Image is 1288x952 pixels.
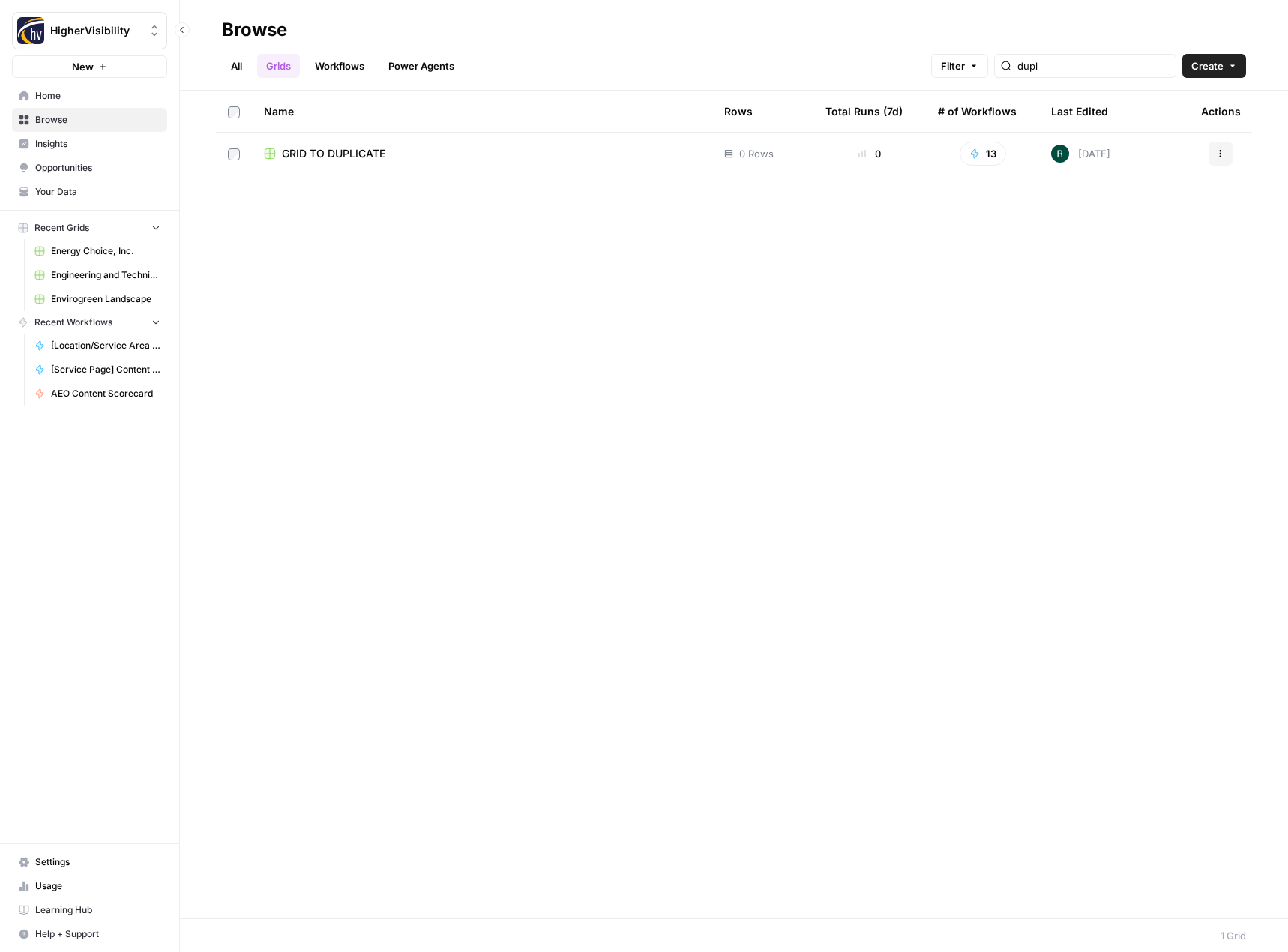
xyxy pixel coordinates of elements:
span: Filter [941,58,965,73]
a: Learning Hub [12,898,167,922]
a: Home [12,84,167,108]
div: Rows [724,91,753,132]
span: AEO Content Scorecard [51,387,160,400]
div: 1 Grid [1221,928,1246,943]
a: AEO Content Scorecard [28,382,167,406]
span: Your Data [35,185,160,199]
div: Browse [222,18,287,42]
a: Opportunities [12,156,167,180]
img: wzqv5aa18vwnn3kdzjmhxjainaca [1051,145,1069,163]
input: Search [1017,58,1170,73]
a: Browse [12,108,167,132]
a: Your Data [12,180,167,204]
button: New [12,55,167,78]
span: 0 Rows [739,146,774,161]
a: Usage [12,874,167,898]
span: Opportunities [35,161,160,175]
span: [Location/Service Area Page] Content Brief to Service Page [51,339,160,352]
div: # of Workflows [938,91,1017,132]
a: [Service Page] Content Brief to Service Page [28,358,167,382]
button: Recent Grids [12,217,167,239]
div: Last Edited [1051,91,1108,132]
button: Recent Workflows [12,311,167,334]
span: Engineering and Technical Consultants, Inc [51,268,160,282]
span: Create [1191,58,1224,73]
div: [DATE] [1051,145,1110,163]
span: Help + Support [35,927,160,941]
div: Total Runs (7d) [825,91,903,132]
a: Engineering and Technical Consultants, Inc [28,263,167,287]
a: Grids [257,54,300,78]
button: Help + Support [12,922,167,946]
span: HigherVisibility [50,23,141,38]
div: Actions [1201,91,1241,132]
span: Envirogreen Landscape [51,292,160,306]
a: GRID TO DUPLICATE [264,146,700,161]
span: New [72,59,94,74]
span: GRID TO DUPLICATE [282,146,385,161]
a: Settings [12,850,167,874]
span: Settings [35,855,160,869]
span: Home [35,89,160,103]
a: Energy Choice, Inc. [28,239,167,263]
span: Recent Workflows [34,316,112,329]
div: Name [264,91,700,132]
span: Recent Grids [34,221,89,235]
span: Learning Hub [35,903,160,917]
button: Workspace: HigherVisibility [12,12,167,49]
span: Browse [35,113,160,127]
a: [Location/Service Area Page] Content Brief to Service Page [28,334,167,358]
span: Insights [35,137,160,151]
span: Energy Choice, Inc. [51,244,160,258]
a: All [222,54,251,78]
a: Envirogreen Landscape [28,287,167,311]
a: Workflows [306,54,373,78]
button: Create [1182,54,1246,78]
span: [Service Page] Content Brief to Service Page [51,363,160,376]
button: Filter [931,54,988,78]
span: Usage [35,879,160,893]
div: 0 [825,146,914,161]
a: Insights [12,132,167,156]
img: HigherVisibility Logo [17,17,44,44]
a: Power Agents [379,54,463,78]
button: 13 [960,142,1006,166]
